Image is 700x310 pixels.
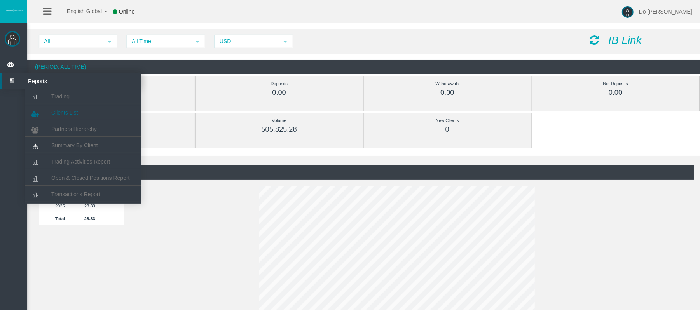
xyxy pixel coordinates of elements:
div: New Clients [381,116,514,125]
img: user-image [622,6,634,18]
span: select [106,38,113,45]
span: Summary By Client [51,142,98,148]
div: Deposits [213,79,346,88]
span: select [282,38,288,45]
td: 28.33 [81,199,124,212]
a: Trading [25,89,141,103]
div: 0.00 [549,88,682,97]
span: Open & Closed Positions Report [51,175,130,181]
div: (Period: All Time) [33,165,694,180]
a: Partners Hierarchy [25,122,141,136]
a: Open & Closed Positions Report [25,171,141,185]
div: Volume [213,116,346,125]
div: Withdrawals [381,79,514,88]
span: Do [PERSON_NAME] [639,9,692,15]
span: select [194,38,201,45]
span: All Time [127,35,190,47]
a: Transactions Report [25,187,141,201]
span: Clients List [51,110,78,116]
span: Partners Hierarchy [51,126,97,132]
span: Trading [51,93,70,99]
span: USD [215,35,278,47]
div: 0.00 [381,88,514,97]
a: Clients List [25,106,141,120]
span: Reports [22,73,98,89]
span: Transactions Report [51,191,100,197]
a: Trading Activities Report [25,155,141,169]
div: (Period: All Time) [27,60,700,74]
div: 0 [381,125,514,134]
span: English Global [57,8,102,14]
td: 2025 [39,199,81,212]
td: Total [39,212,81,225]
i: IB Link [608,34,642,46]
i: Reload Dashboard [590,35,599,45]
a: Reports [2,73,141,89]
td: 28.33 [81,212,124,225]
div: 505,825.28 [213,125,346,134]
div: Net Deposits [549,79,682,88]
div: 0.00 [213,88,346,97]
span: All [40,35,103,47]
span: Trading Activities Report [51,158,110,165]
a: Summary By Client [25,138,141,152]
img: logo.svg [4,9,23,12]
span: Online [119,9,134,15]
